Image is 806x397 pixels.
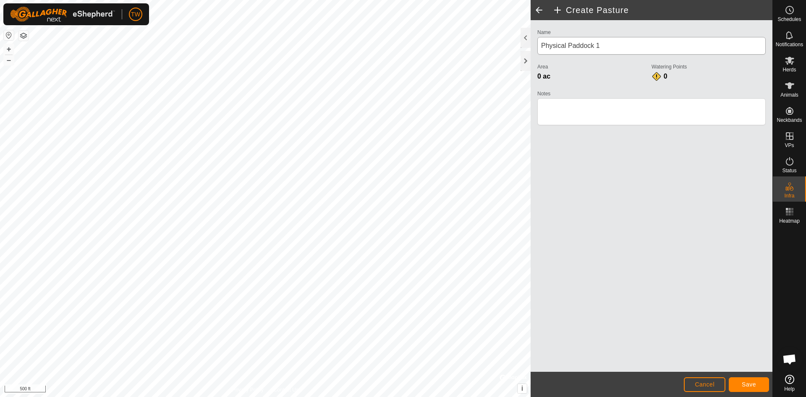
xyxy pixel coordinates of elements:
[773,371,806,395] a: Help
[521,385,523,392] span: i
[537,73,550,80] span: 0 ac
[784,193,794,198] span: Infra
[777,118,802,123] span: Neckbands
[4,44,14,54] button: +
[552,5,772,15] h2: Create Pasture
[518,384,527,393] button: i
[131,10,140,19] span: TW
[785,143,794,148] span: VPs
[274,386,298,394] a: Contact Us
[652,63,766,71] label: Watering Points
[779,218,800,223] span: Heatmap
[4,30,14,40] button: Reset Map
[18,31,29,41] button: Map Layers
[537,29,766,36] label: Name
[684,377,725,392] button: Cancel
[537,90,766,97] label: Notes
[780,92,798,97] span: Animals
[537,63,652,71] label: Area
[4,55,14,65] button: –
[232,386,264,394] a: Privacy Policy
[742,381,756,388] span: Save
[10,7,115,22] img: Gallagher Logo
[777,17,801,22] span: Schedules
[784,386,795,392] span: Help
[782,168,796,173] span: Status
[664,73,667,80] span: 0
[782,67,796,72] span: Herds
[695,381,714,388] span: Cancel
[777,347,802,372] div: Open chat
[729,377,769,392] button: Save
[776,42,803,47] span: Notifications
